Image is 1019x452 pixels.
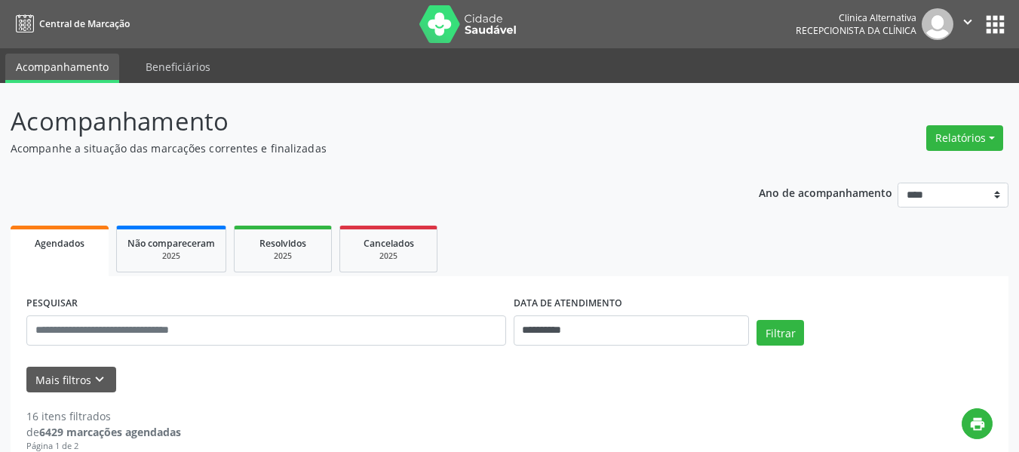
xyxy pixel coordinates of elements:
[26,408,181,424] div: 16 itens filtrados
[26,292,78,315] label: PESQUISAR
[796,11,916,24] div: Clinica Alternativa
[245,251,321,262] div: 2025
[759,183,892,201] p: Ano de acompanhamento
[259,237,306,250] span: Resolvidos
[135,54,221,80] a: Beneficiários
[26,424,181,440] div: de
[514,292,622,315] label: DATA DE ATENDIMENTO
[127,251,215,262] div: 2025
[35,237,84,250] span: Agendados
[922,8,953,40] img: img
[5,54,119,83] a: Acompanhamento
[926,125,1003,151] button: Relatórios
[962,408,993,439] button: print
[39,17,130,30] span: Central de Marcação
[11,103,709,140] p: Acompanhamento
[796,24,916,37] span: Recepcionista da clínica
[11,11,130,36] a: Central de Marcação
[127,237,215,250] span: Não compareceram
[953,8,982,40] button: 
[351,251,426,262] div: 2025
[757,320,804,346] button: Filtrar
[969,416,986,432] i: print
[959,14,976,30] i: 
[39,425,181,439] strong: 6429 marcações agendadas
[364,237,414,250] span: Cancelados
[91,371,108,388] i: keyboard_arrow_down
[982,11,1008,38] button: apps
[11,140,709,156] p: Acompanhe a situação das marcações correntes e finalizadas
[26,367,116,393] button: Mais filtroskeyboard_arrow_down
